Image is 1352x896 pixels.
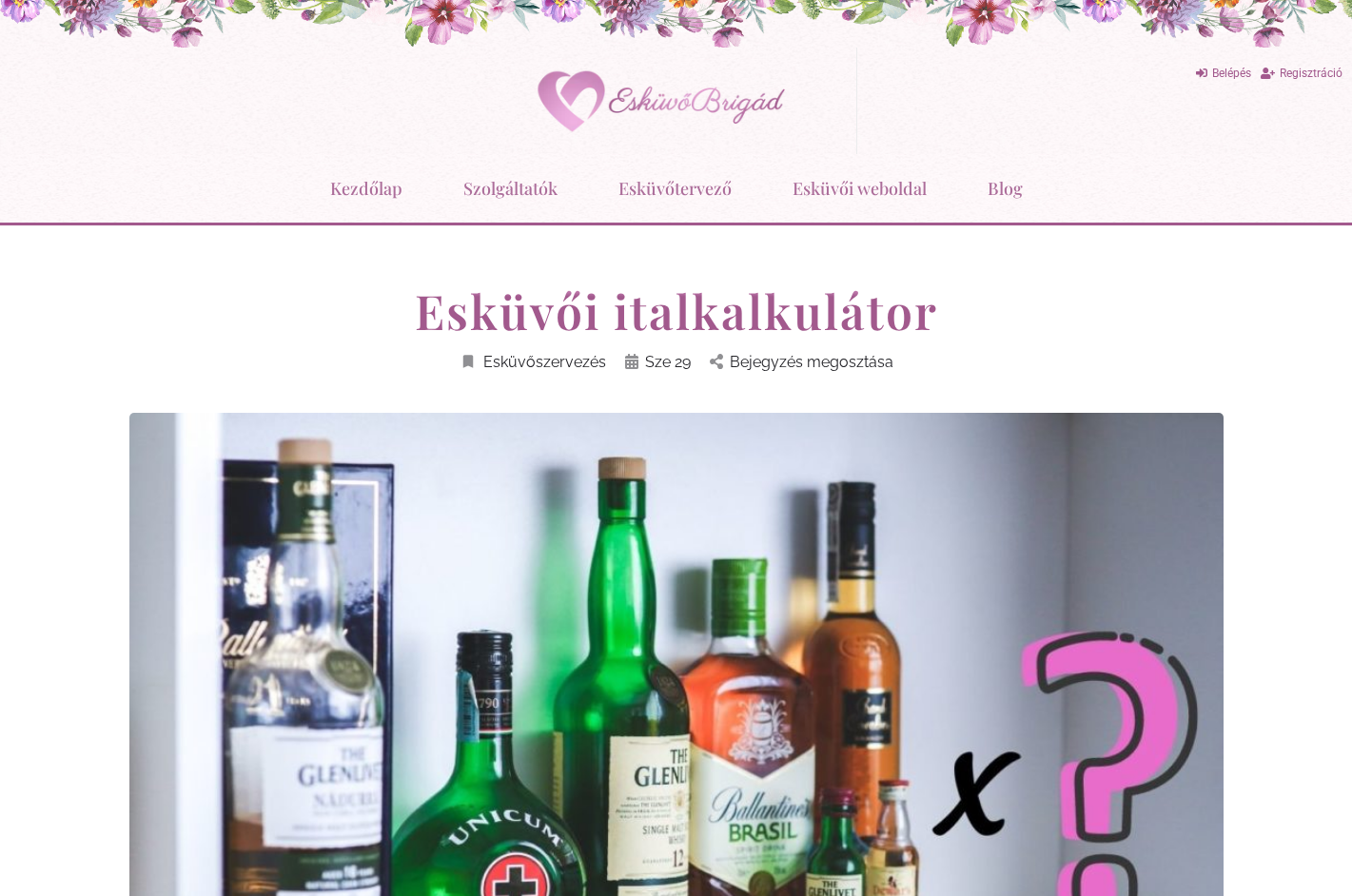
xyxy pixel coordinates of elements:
[1280,67,1342,80] span: Regisztráció
[645,349,691,375] span: Sze 29
[10,164,1342,213] nav: Menu
[330,164,402,213] a: Kezdőlap
[1196,61,1251,87] a: Belépés
[710,349,893,375] a: Bejegyzés megosztása
[463,164,558,213] a: Szolgáltatók
[460,349,606,375] a: Esküvőszervezés
[315,282,1038,340] h1: Esküvői italkalkulátor
[1212,67,1251,80] span: Belépés
[793,164,927,213] a: Esküvői weboldal
[1261,61,1342,87] a: Regisztráció
[618,164,732,213] a: Esküvőtervező
[988,164,1023,213] a: Blog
